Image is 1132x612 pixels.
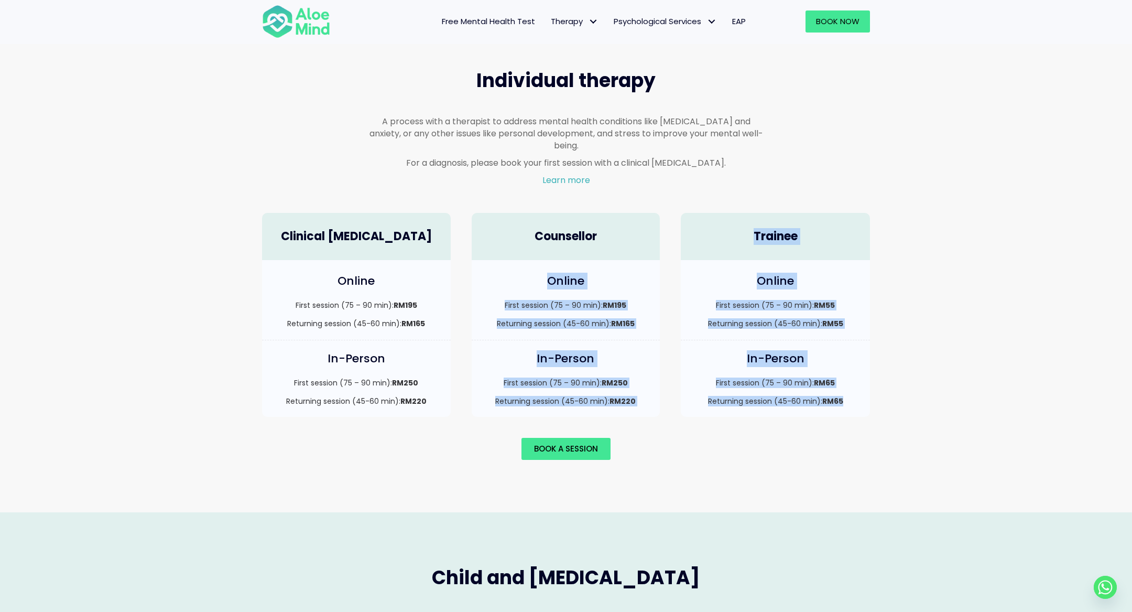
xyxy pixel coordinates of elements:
[691,229,859,245] h4: Trainee
[691,378,859,388] p: First session (75 – 90 min):
[551,16,598,27] span: Therapy
[585,14,601,29] span: Therapy: submenu
[482,351,650,367] h4: In-Person
[602,378,628,388] strong: RM250
[1094,576,1117,599] a: Whatsapp
[606,10,724,33] a: Psychological ServicesPsychological Services: submenu
[614,16,716,27] span: Psychological Services
[482,396,650,406] p: Returning session (45-60 min):
[691,273,859,289] h4: Online
[482,318,650,329] p: Returning session (45-60 min):
[603,300,626,310] strong: RM195
[691,318,859,329] p: Returning session (45-60 min):
[543,10,606,33] a: TherapyTherapy: submenu
[691,351,859,367] h4: In-Person
[814,378,835,388] strong: RM65
[611,318,635,329] strong: RM165
[442,16,535,27] span: Free Mental Health Test
[822,318,843,329] strong: RM55
[724,10,754,33] a: EAP
[704,14,719,29] span: Psychological Services: submenu
[534,443,598,454] span: Book a session
[273,378,440,388] p: First session (75 – 90 min):
[401,318,425,329] strong: RM165
[273,318,440,329] p: Returning session (45-60 min):
[806,10,870,33] a: Book Now
[691,396,859,406] p: Returning session (45-60 min):
[344,10,754,33] nav: Menu
[482,273,650,289] h4: Online
[482,229,650,245] h4: Counsellor
[542,174,590,186] a: Learn more
[273,273,440,289] h4: Online
[273,300,440,310] p: First session (75 – 90 min):
[273,229,440,245] h4: Clinical [MEDICAL_DATA]
[691,300,859,310] p: First session (75 – 90 min):
[434,10,543,33] a: Free Mental Health Test
[394,300,417,310] strong: RM195
[369,115,763,152] p: A process with a therapist to address mental health conditions like [MEDICAL_DATA] and anxiety, o...
[432,564,700,591] span: Child and [MEDICAL_DATA]
[521,438,611,460] a: Book a session
[816,16,859,27] span: Book Now
[732,16,746,27] span: EAP
[262,4,330,39] img: Aloe mind Logo
[482,300,650,310] p: First session (75 – 90 min):
[392,378,418,388] strong: RM250
[273,396,440,406] p: Returning session (45-60 min):
[482,378,650,388] p: First session (75 – 90 min):
[400,396,427,406] strong: RM220
[369,157,763,169] p: For a diagnosis, please book your first session with a clinical [MEDICAL_DATA].
[273,351,440,367] h4: In-Person
[814,300,835,310] strong: RM55
[822,396,843,406] strong: RM65
[476,67,656,94] span: Individual therapy
[609,396,636,406] strong: RM220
